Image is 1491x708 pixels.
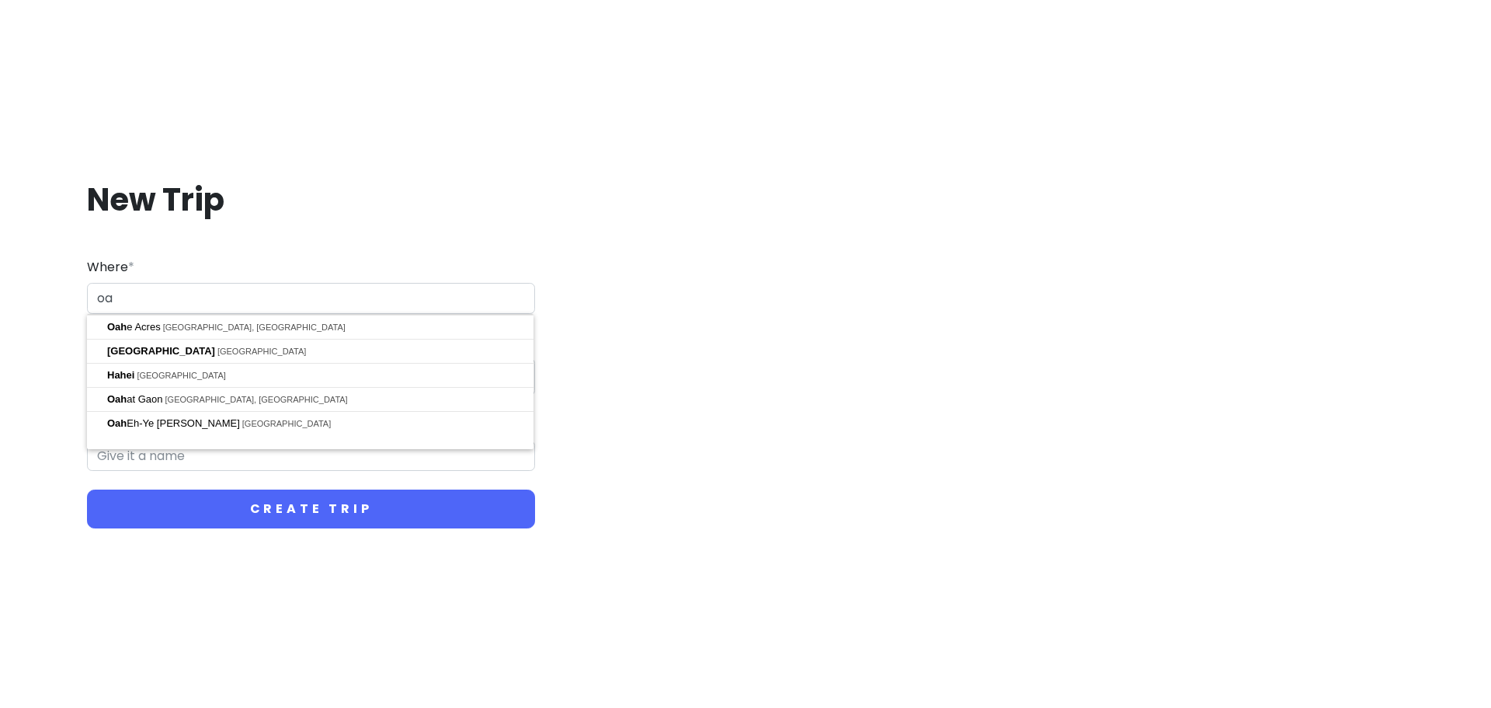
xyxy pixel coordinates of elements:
span: Oah [107,321,127,333]
span: Eh-Ye [PERSON_NAME] [107,417,242,429]
span: Oah [107,393,127,405]
span: [GEOGRAPHIC_DATA] [217,347,307,356]
span: [GEOGRAPHIC_DATA], [GEOGRAPHIC_DATA] [165,395,348,404]
input: City (e.g., New York) [87,283,535,314]
span: [GEOGRAPHIC_DATA] [107,345,215,357]
span: [GEOGRAPHIC_DATA] [242,419,332,428]
h1: New Trip [87,180,535,220]
span: Hahei [107,369,134,381]
span: at Gaon [107,393,165,405]
button: Create Trip [87,490,535,528]
input: Give it a name [87,441,535,472]
span: Oah [107,417,127,429]
span: [GEOGRAPHIC_DATA] [137,371,226,380]
label: Where [87,257,134,277]
span: e Acres [107,321,163,333]
span: [GEOGRAPHIC_DATA], [GEOGRAPHIC_DATA] [163,323,346,332]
